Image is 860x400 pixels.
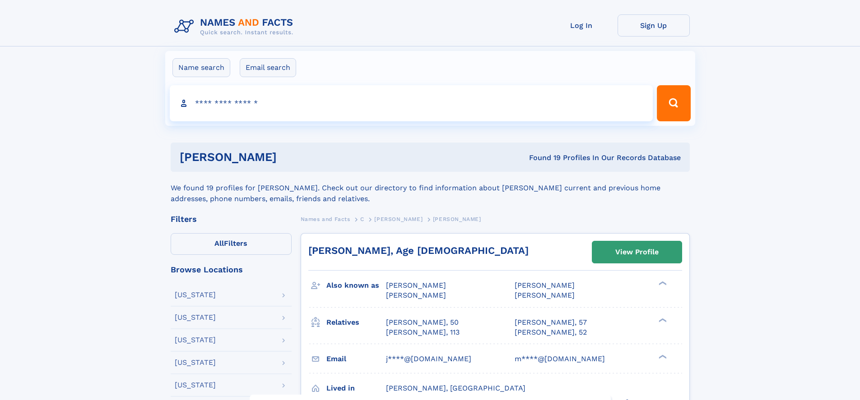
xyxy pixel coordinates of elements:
[515,327,587,337] a: [PERSON_NAME], 52
[326,381,386,396] h3: Lived in
[240,58,296,77] label: Email search
[374,216,423,222] span: [PERSON_NAME]
[360,213,364,225] a: C
[386,384,525,392] span: [PERSON_NAME], [GEOGRAPHIC_DATA]
[515,281,575,290] span: [PERSON_NAME]
[172,58,230,77] label: Name search
[175,359,216,366] div: [US_STATE]
[175,314,216,321] div: [US_STATE]
[326,278,386,293] h3: Also known as
[386,281,446,290] span: [PERSON_NAME]
[374,213,423,225] a: [PERSON_NAME]
[175,291,216,299] div: [US_STATE]
[615,242,659,262] div: View Profile
[403,153,681,163] div: Found 19 Profiles In Our Records Database
[656,354,667,359] div: ❯
[180,152,403,163] h1: [PERSON_NAME]
[515,317,587,327] a: [PERSON_NAME], 57
[618,14,690,37] a: Sign Up
[175,336,216,344] div: [US_STATE]
[386,317,459,327] a: [PERSON_NAME], 50
[360,216,364,222] span: C
[515,291,575,299] span: [PERSON_NAME]
[308,245,529,256] a: [PERSON_NAME], Age [DEMOGRAPHIC_DATA]
[386,291,446,299] span: [PERSON_NAME]
[656,280,667,286] div: ❯
[592,241,682,263] a: View Profile
[656,317,667,323] div: ❯
[433,216,481,222] span: [PERSON_NAME]
[171,266,292,274] div: Browse Locations
[326,315,386,330] h3: Relatives
[175,382,216,389] div: [US_STATE]
[657,85,690,121] button: Search Button
[170,85,653,121] input: search input
[386,327,460,337] a: [PERSON_NAME], 113
[326,351,386,367] h3: Email
[171,233,292,255] label: Filters
[301,213,350,225] a: Names and Facts
[545,14,618,37] a: Log In
[171,172,690,204] div: We found 19 profiles for [PERSON_NAME]. Check out our directory to find information about [PERSON...
[171,14,301,39] img: Logo Names and Facts
[171,215,292,223] div: Filters
[214,239,224,248] span: All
